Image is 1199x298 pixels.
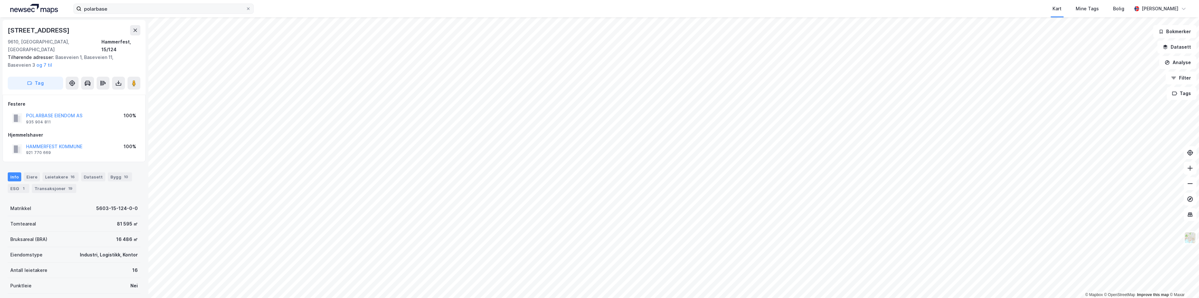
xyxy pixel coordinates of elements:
div: Festere [8,100,140,108]
div: 16 [132,266,138,274]
div: ESG [8,184,29,193]
div: 935 904 811 [26,120,51,125]
div: 921 770 669 [26,150,51,155]
div: Mine Tags [1076,5,1099,13]
div: 16 486 ㎡ [116,236,138,243]
div: Industri, Logistikk, Kontor [80,251,138,259]
span: Tilhørende adresser: [8,54,55,60]
div: 10 [123,174,129,180]
img: logo.a4113a55bc3d86da70a041830d287a7e.svg [10,4,58,14]
div: 81 595 ㎡ [117,220,138,228]
div: 5603-15-124-0-0 [96,205,138,212]
input: Søk på adresse, matrikkel, gårdeiere, leietakere eller personer [81,4,246,14]
div: Baseveien 1, Baseveien 11, Baseveien 3 [8,53,135,69]
button: Bokmerker [1153,25,1196,38]
div: [STREET_ADDRESS] [8,25,71,35]
div: Antall leietakere [10,266,47,274]
div: 9610, [GEOGRAPHIC_DATA], [GEOGRAPHIC_DATA] [8,38,101,53]
div: 100% [124,143,136,150]
div: 100% [124,112,136,120]
div: 1 [20,185,27,192]
div: 19 [67,185,74,192]
div: Kart [1053,5,1062,13]
img: Z [1184,232,1196,244]
div: [PERSON_NAME] [1142,5,1178,13]
div: Nei [130,282,138,290]
div: Eiere [24,172,40,181]
div: Eiendomstype [10,251,42,259]
button: Filter [1166,72,1196,84]
div: Punktleie [10,282,32,290]
div: Datasett [81,172,105,181]
div: Bolig [1113,5,1124,13]
div: 16 [69,174,76,180]
a: Improve this map [1137,293,1169,297]
div: Info [8,172,21,181]
iframe: Chat Widget [1167,267,1199,298]
div: Bygg [108,172,132,181]
a: Mapbox [1085,293,1103,297]
div: Leietakere [42,172,79,181]
button: Datasett [1157,41,1196,53]
button: Analyse [1159,56,1196,69]
div: Transaksjoner [32,184,76,193]
div: Matrikkel [10,205,31,212]
div: Hammerfest, 15/124 [101,38,140,53]
a: OpenStreetMap [1104,293,1135,297]
div: Tomteareal [10,220,36,228]
div: Hjemmelshaver [8,131,140,139]
div: Bruksareal (BRA) [10,236,47,243]
button: Tag [8,77,63,90]
button: Tags [1166,87,1196,100]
